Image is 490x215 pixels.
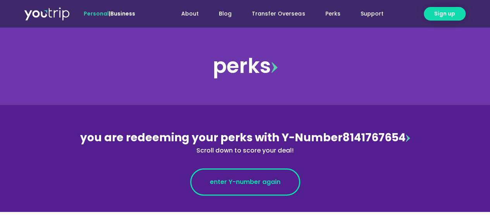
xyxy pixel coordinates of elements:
a: About [171,7,209,21]
nav: Menu [156,7,393,21]
a: Support [350,7,393,21]
span: you are redeeming your perks with Y-Number [80,130,342,145]
span: Sign up [434,10,455,18]
a: Sign up [424,7,466,21]
div: 8141767654 [77,130,413,155]
a: Business [110,10,135,17]
a: Perks [315,7,350,21]
span: Personal [84,10,109,17]
span: | [84,10,135,17]
a: Blog [209,7,242,21]
a: enter Y-number again [190,168,300,196]
span: enter Y-number again [210,177,280,187]
div: Scroll down to score your deal! [77,146,413,155]
a: Transfer Overseas [242,7,315,21]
